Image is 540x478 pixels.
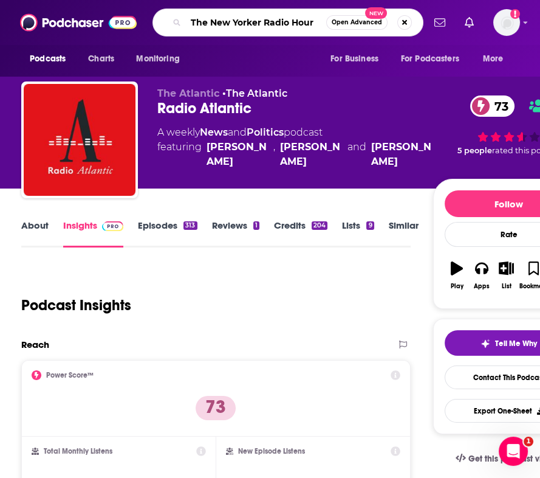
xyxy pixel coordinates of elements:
div: Play [451,283,463,290]
iframe: Intercom live chat [499,437,528,466]
a: Credits204 [274,220,327,248]
span: 5 people [457,146,492,155]
span: Monitoring [136,50,179,68]
span: For Podcasters [401,50,459,68]
span: Open Advanced [332,19,382,26]
span: For Business [330,50,378,68]
h2: Reach [21,339,49,350]
input: Search podcasts, credits, & more... [186,13,326,32]
a: Politics [247,126,284,138]
button: Show profile menu [493,9,520,36]
span: More [483,50,504,68]
button: Play [445,254,470,297]
span: 73 [482,95,514,117]
a: Show notifications dropdown [429,12,450,33]
a: News [200,126,228,138]
h2: Total Monthly Listens [44,447,112,455]
a: The Atlantic [226,88,287,99]
a: Reviews1 [212,220,259,248]
a: InsightsPodchaser Pro [63,220,123,248]
span: • [222,88,287,99]
span: Charts [88,50,114,68]
button: open menu [322,47,394,71]
a: Charts [80,47,121,71]
div: 1 [253,221,259,230]
span: Tell Me Why [495,339,537,348]
div: Search podcasts, credits, & more... [152,9,423,36]
a: Hanna Rosin [207,140,268,169]
button: open menu [393,47,477,71]
div: A weekly podcast [157,125,432,169]
div: 204 [312,221,327,230]
h2: New Episode Listens [238,447,305,455]
div: 313 [183,221,197,230]
button: open menu [128,47,195,71]
a: Show notifications dropdown [460,12,479,33]
span: , [273,140,275,169]
img: User Profile [493,9,520,36]
a: 73 [470,95,514,117]
img: Radio Atlantic [24,84,135,196]
button: Open AdvancedNew [326,15,388,30]
span: 1 [524,437,533,446]
a: Similar [389,220,419,248]
span: Logged in as jennarohl [493,9,520,36]
a: Lists9 [342,220,374,248]
p: 73 [196,396,236,420]
img: Podchaser Pro [102,221,123,231]
button: open menu [474,47,519,71]
button: open menu [21,47,81,71]
a: Episodes313 [138,220,197,248]
button: List [494,254,519,297]
div: Apps [474,283,490,290]
span: Podcasts [30,50,66,68]
div: List [502,283,511,290]
span: New [365,7,387,19]
span: and [347,140,366,169]
a: Edward Isaac Dovere [280,140,342,169]
svg: Add a profile image [510,9,520,19]
h2: Power Score™ [46,371,94,379]
div: [PERSON_NAME] [371,140,433,169]
h1: Podcast Insights [21,296,131,314]
img: Podchaser - Follow, Share and Rate Podcasts [20,11,137,34]
a: About [21,220,49,248]
img: tell me why sparkle [480,339,490,348]
span: featuring [157,140,432,169]
button: Apps [469,254,494,297]
span: and [228,126,247,138]
div: 9 [366,221,374,230]
span: The Atlantic [157,88,219,99]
